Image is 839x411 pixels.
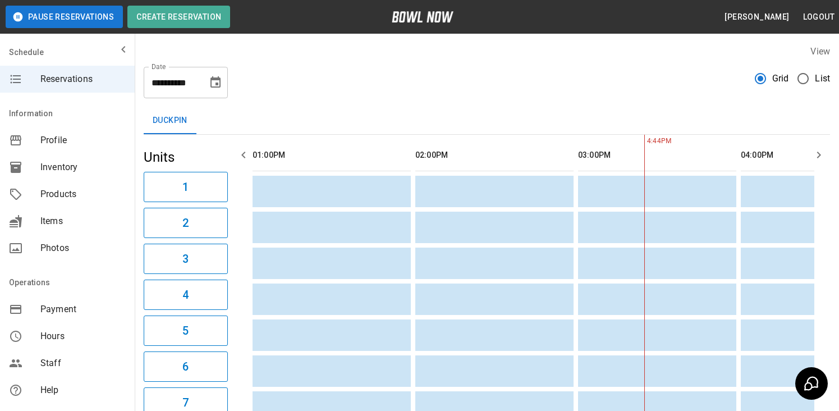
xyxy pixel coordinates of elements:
[144,280,228,310] button: 4
[40,330,126,343] span: Hours
[182,286,189,304] h6: 4
[144,148,228,166] h5: Units
[40,188,126,201] span: Products
[578,139,736,171] th: 03:00PM
[127,6,230,28] button: Create Reservation
[182,322,189,340] h6: 5
[392,11,453,22] img: logo
[815,72,830,85] span: List
[204,71,227,94] button: Choose date, selected date is Sep 11, 2025
[772,72,789,85] span: Grid
[182,178,189,196] h6: 1
[810,46,830,57] label: View
[182,250,189,268] h6: 3
[40,161,126,174] span: Inventory
[799,7,839,28] button: Logout
[144,208,228,238] button: 2
[182,214,189,232] h6: 2
[253,139,411,171] th: 01:00PM
[40,134,126,147] span: Profile
[720,7,794,28] button: [PERSON_NAME]
[144,244,228,274] button: 3
[40,214,126,228] span: Items
[40,383,126,397] span: Help
[6,6,123,28] button: Pause Reservations
[182,358,189,376] h6: 6
[144,316,228,346] button: 5
[40,357,126,370] span: Staff
[144,351,228,382] button: 6
[144,107,196,134] button: Duckpin
[40,303,126,316] span: Payment
[415,139,574,171] th: 02:00PM
[144,107,830,134] div: inventory tabs
[40,241,126,255] span: Photos
[40,72,126,86] span: Reservations
[144,172,228,202] button: 1
[644,136,647,147] span: 4:44PM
